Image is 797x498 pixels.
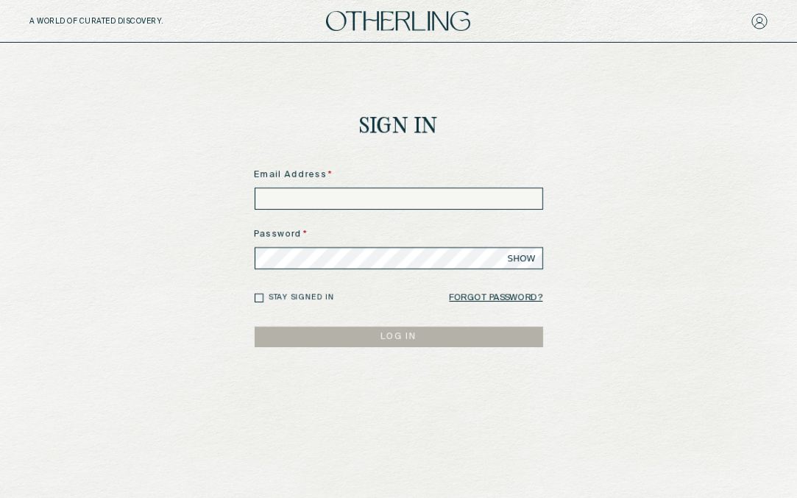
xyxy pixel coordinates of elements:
label: Email Address [255,168,543,182]
label: Stay signed in [269,292,335,303]
span: SHOW [508,252,536,264]
img: logo [326,11,470,31]
button: LOG IN [255,327,543,347]
h5: A WORLD OF CURATED DISCOVERY. [29,17,227,26]
h1: Sign In [359,116,439,139]
a: Forgot Password? [450,288,543,308]
label: Password [255,228,543,241]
